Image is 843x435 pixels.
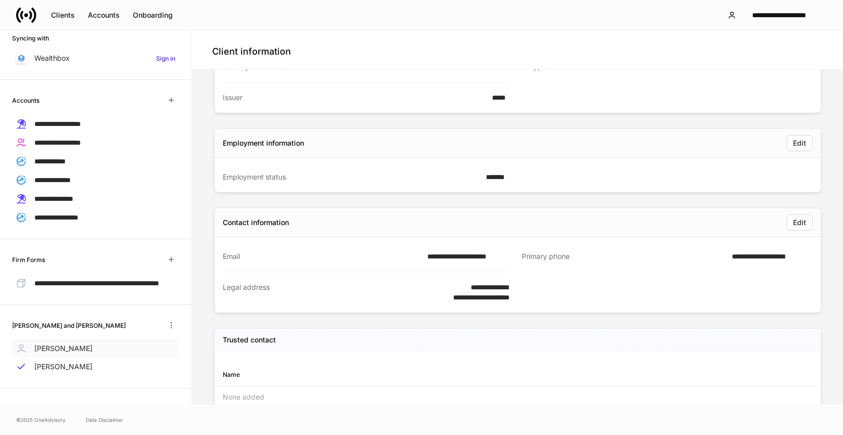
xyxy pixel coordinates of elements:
[522,251,726,262] div: Primary phone
[12,339,179,358] a: [PERSON_NAME]
[12,255,45,265] h6: Firm Forms
[81,7,126,23] button: Accounts
[223,93,486,103] div: Issuer
[786,135,813,151] button: Edit
[12,358,179,376] a: [PERSON_NAME]
[12,49,179,67] a: WealthboxSign in
[12,321,126,330] h6: [PERSON_NAME] and [PERSON_NAME]
[44,7,81,23] button: Clients
[12,96,39,105] h6: Accounts
[88,10,120,20] div: Accounts
[34,53,70,63] p: Wealthbox
[223,282,421,302] div: Legal address
[793,138,806,148] div: Edit
[223,251,422,262] div: Email
[786,214,813,231] button: Edit
[34,343,92,354] p: [PERSON_NAME]
[16,416,66,424] span: © 2025 OneAdvisory
[223,172,480,182] div: Employment status
[12,33,49,43] h6: Syncing with
[126,7,179,23] button: Onboarding
[51,10,75,20] div: Clients
[34,362,92,372] p: [PERSON_NAME]
[215,386,821,408] div: None added
[212,46,291,58] h4: Client information
[156,54,175,63] h6: Sign in
[223,138,304,148] div: Employment information
[793,217,806,228] div: Edit
[86,416,123,424] a: Data Disclaimer
[223,217,289,228] div: Contact information
[223,370,518,379] div: Name
[133,10,173,20] div: Onboarding
[223,335,276,345] h5: Trusted contact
